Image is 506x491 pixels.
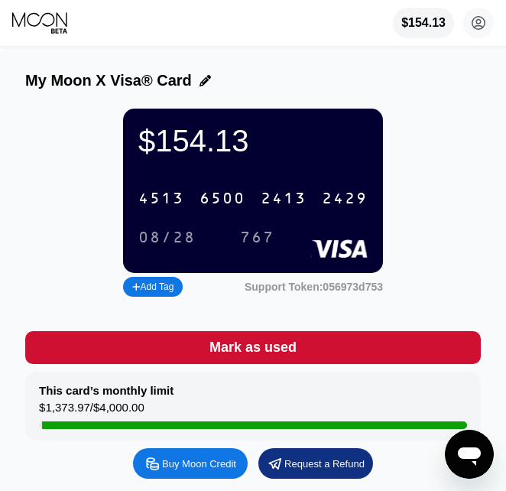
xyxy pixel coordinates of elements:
[393,8,454,38] div: $154.13
[245,281,383,293] div: Support Token: 056973d753
[39,384,174,397] div: This card’s monthly limit
[138,229,196,247] div: 08/28
[445,430,494,479] iframe: 메시징 창을 시작하는 버튼
[123,277,183,297] div: Add Tag
[132,281,174,292] div: Add Tag
[25,72,192,89] div: My Moon X Visa® Card
[258,448,373,479] div: Request a Refund
[129,183,377,214] div: 4513650024132429
[138,190,184,208] div: 4513
[127,225,207,250] div: 08/28
[39,401,144,421] div: $1,373.97 / $4,000.00
[240,229,274,247] div: 767
[25,331,481,364] div: Mark as used
[401,16,446,30] div: $154.13
[322,190,368,208] div: 2429
[138,124,368,158] div: $154.13
[133,448,248,479] div: Buy Moon Credit
[245,281,383,293] div: Support Token:056973d753
[162,457,236,470] div: Buy Moon Credit
[229,225,286,250] div: 767
[261,190,307,208] div: 2413
[209,339,297,356] div: Mark as used
[284,457,365,470] div: Request a Refund
[199,190,245,208] div: 6500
